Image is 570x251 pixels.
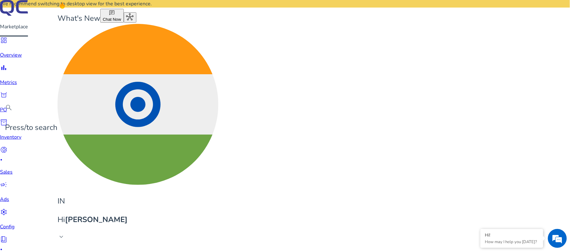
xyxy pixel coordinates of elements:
span: keyboard_arrow_down [58,233,65,241]
p: IN [58,196,218,207]
p: Hi [58,214,218,225]
span: What's New [58,13,100,23]
span: chat [109,10,115,16]
b: [PERSON_NAME] [65,215,128,225]
div: Hi! [485,232,539,238]
span: hub [126,13,134,21]
p: How may I help you today? [485,239,539,245]
p: Press to search [5,122,58,133]
img: in.svg [58,24,218,185]
span: Chat Now [103,17,121,22]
